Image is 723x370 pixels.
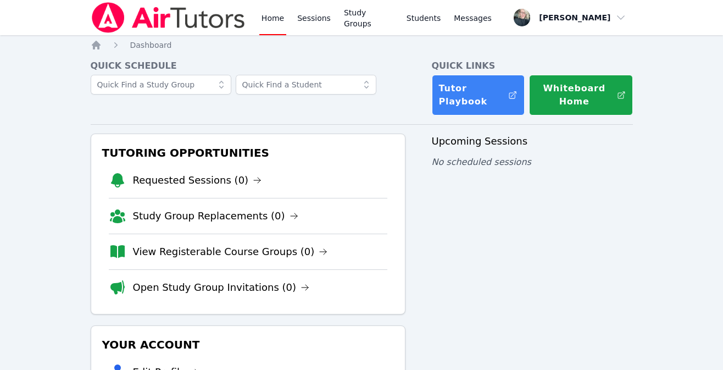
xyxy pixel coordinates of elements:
img: Air Tutors [91,2,246,33]
input: Quick Find a Study Group [91,75,231,95]
nav: Breadcrumb [91,40,633,51]
a: Requested Sessions (0) [133,173,262,188]
span: Messages [454,13,492,24]
a: Open Study Group Invitations (0) [133,280,310,295]
a: Dashboard [130,40,172,51]
h4: Quick Schedule [91,59,405,73]
span: Dashboard [130,41,172,49]
input: Quick Find a Student [236,75,376,95]
h4: Quick Links [432,59,633,73]
a: View Registerable Course Groups (0) [133,244,328,259]
a: Study Group Replacements (0) [133,208,298,224]
h3: Your Account [100,335,396,355]
h3: Upcoming Sessions [432,134,633,149]
span: No scheduled sessions [432,157,531,167]
a: Tutor Playbook [432,75,525,115]
h3: Tutoring Opportunities [100,143,396,163]
button: Whiteboard Home [529,75,633,115]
